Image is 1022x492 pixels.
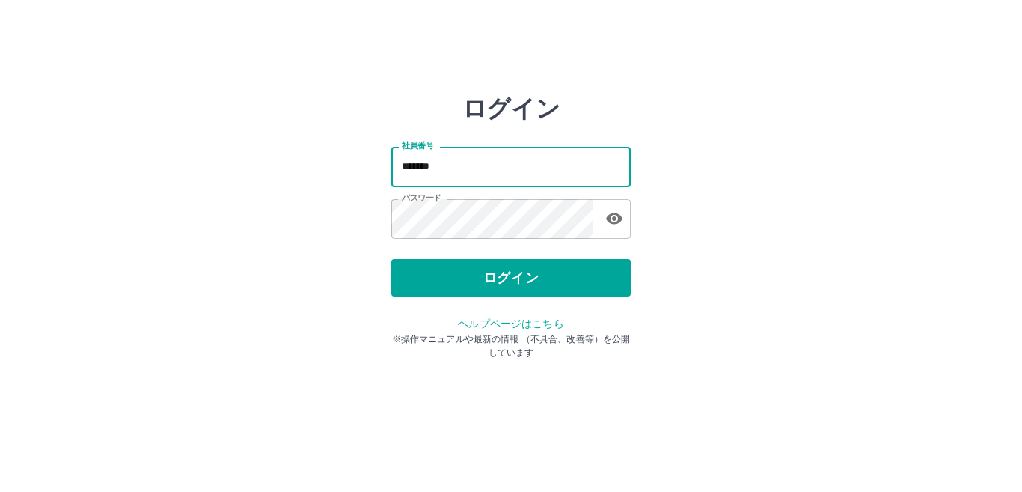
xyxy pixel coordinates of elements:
[462,94,560,123] h2: ログイン
[391,259,631,297] button: ログイン
[402,192,441,204] label: パスワード
[402,140,433,151] label: 社員番号
[391,332,631,359] p: ※操作マニュアルや最新の情報 （不具合、改善等）を公開しています
[458,318,563,329] a: ヘルプページはこちら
